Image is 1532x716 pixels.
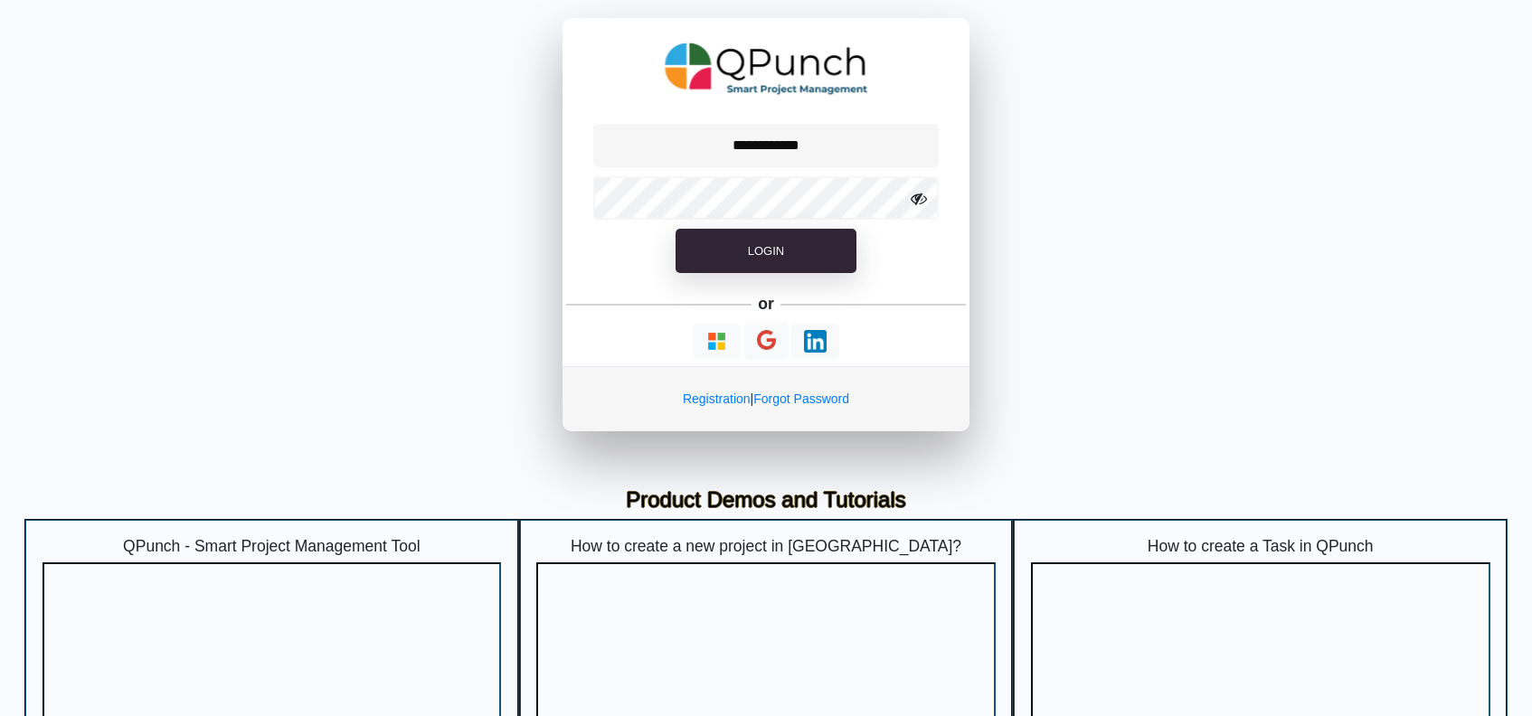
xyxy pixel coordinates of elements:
[804,330,827,353] img: Loading...
[38,487,1494,513] h3: Product Demos and Tutorials
[705,330,728,353] img: Loading...
[563,366,969,431] div: |
[536,537,996,556] h5: How to create a new project in [GEOGRAPHIC_DATA]?
[1031,537,1490,556] h5: How to create a Task in QPunch
[693,324,741,359] button: Continue With Microsoft Azure
[43,537,502,556] h5: QPunch - Smart Project Management Tool
[683,391,751,406] a: Registration
[665,36,868,101] img: QPunch
[676,229,856,274] button: Login
[791,324,839,359] button: Continue With LinkedIn
[753,391,849,406] a: Forgot Password
[744,323,789,360] button: Continue With Google
[755,291,778,316] h5: or
[748,244,784,258] span: Login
